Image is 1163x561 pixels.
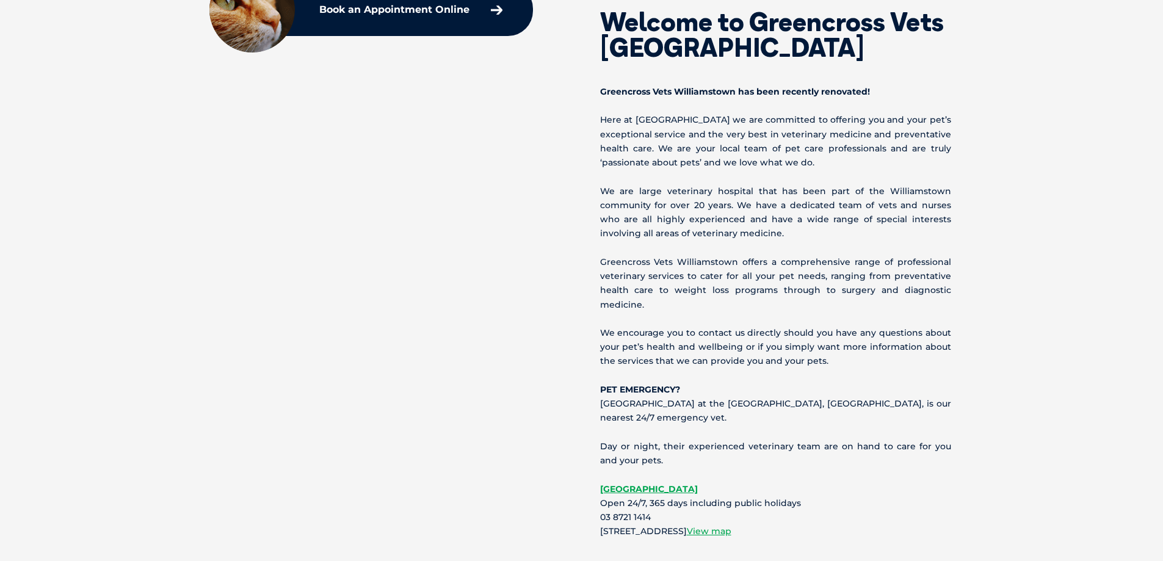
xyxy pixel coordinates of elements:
[600,384,680,395] b: PET EMERGENCY?
[600,440,951,468] p: Day or night, their experienced veterinary team are on hand to care for you and your pets.
[600,255,951,312] p: Greencross Vets Williamstown offers a comprehensive range of professional veterinary services to ...
[600,482,951,539] p: Open 24/7, 365 days including public holidays 03 8721 1414 [STREET_ADDRESS]
[687,526,731,537] a: View map
[600,113,951,170] p: Here at [GEOGRAPHIC_DATA] we are committed to offering you and your pet’s exceptional service and...
[600,86,870,97] b: Greencross Vets Williamstown has been recently renovated!
[600,383,951,425] p: [GEOGRAPHIC_DATA] at the [GEOGRAPHIC_DATA], [GEOGRAPHIC_DATA], is our nearest 24/7 emergency vet.
[600,184,951,241] p: We are large veterinary hospital that has been part of the Williamstown community for over 20 yea...
[319,5,469,15] p: Book an Appointment Online
[600,483,698,494] a: [GEOGRAPHIC_DATA]
[600,326,951,369] p: We encourage you to contact us directly should you have any questions about your pet’s health and...
[600,9,951,60] h2: Welcome to Greencross Vets [GEOGRAPHIC_DATA]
